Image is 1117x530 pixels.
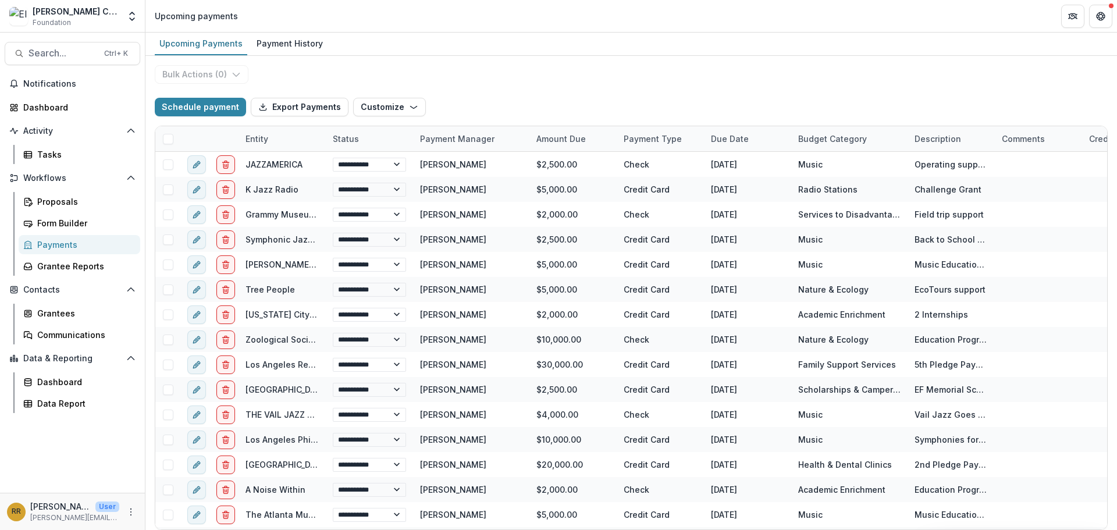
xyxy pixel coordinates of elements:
span: Search... [29,48,97,59]
div: Comments [995,126,1082,151]
button: edit [187,155,206,174]
div: Payment Type [617,133,689,145]
a: Dashboard [19,372,140,392]
span: Activity [23,126,122,136]
div: [PERSON_NAME] [420,333,486,346]
div: $2,000.00 [529,477,617,502]
button: Open Activity [5,122,140,140]
button: Open Data & Reporting [5,349,140,368]
div: Grantee Reports [37,260,131,272]
button: edit [187,380,206,399]
div: Family Support Services [798,358,896,371]
div: Credit Card [617,302,704,327]
a: Grammy Museum Missisippi [246,209,360,219]
div: Credit Card [617,177,704,202]
span: Notifications [23,79,136,89]
div: $5,000.00 [529,277,617,302]
button: delete [216,205,235,224]
div: Ctrl + K [102,47,130,60]
div: $4,000.00 [529,402,617,427]
button: delete [216,155,235,174]
div: Status [326,126,413,151]
div: Due Date [704,126,791,151]
div: [PERSON_NAME] [420,233,486,246]
div: Status [326,133,366,145]
div: [DATE] [704,327,791,352]
div: $2,500.00 [529,377,617,402]
a: Communications [19,325,140,344]
button: Customize [353,98,426,116]
div: $20,000.00 [529,452,617,477]
div: Budget Category [791,133,874,145]
button: edit [187,205,206,224]
button: edit [187,506,206,524]
div: Music Education programs [915,508,988,521]
div: [DATE] [704,177,791,202]
p: [PERSON_NAME] [30,500,91,513]
button: delete [216,456,235,474]
a: [PERSON_NAME] Center for the Performing Arts [246,259,436,269]
button: Get Help [1089,5,1112,28]
a: [US_STATE] City Jazz Orchestra [246,310,374,319]
div: Credit Card [617,252,704,277]
button: Schedule payment [155,98,246,116]
div: Field trip support [915,208,984,220]
button: Open Workflows [5,169,140,187]
a: Grantee Reports [19,257,140,276]
div: Music [798,158,823,170]
div: Payment Manager [413,133,501,145]
div: $5,000.00 [529,502,617,527]
div: Academic Enrichment [798,308,885,321]
button: delete [216,481,235,499]
div: $2,000.00 [529,202,617,227]
button: Partners [1061,5,1084,28]
div: Credit Card [617,427,704,452]
div: Music [798,258,823,271]
p: [PERSON_NAME][EMAIL_ADDRESS][DOMAIN_NAME] [30,513,119,523]
div: $5,000.00 [529,252,617,277]
button: delete [216,330,235,349]
button: Bulk Actions (0) [155,65,248,84]
div: Payment Type [617,126,704,151]
button: delete [216,431,235,449]
div: Credit Card [617,452,704,477]
div: Check [617,402,704,427]
div: Upcoming payments [155,10,238,22]
div: Check [617,477,704,502]
div: Academic Enrichment [798,483,885,496]
a: Grantees [19,304,140,323]
a: Symphonic Jazz Orchestra [246,234,355,244]
button: Open Contacts [5,280,140,299]
a: K Jazz Radio [246,184,298,194]
div: Credit Card [617,227,704,252]
div: Entity [239,133,275,145]
div: [DATE] [704,477,791,502]
a: The Atlanta Music Project, Inc [246,510,368,520]
div: $5,000.00 [529,177,617,202]
div: [DATE] [704,427,791,452]
button: edit [187,305,206,324]
div: Music [798,508,823,521]
button: edit [187,230,206,249]
a: [GEOGRAPHIC_DATA] [246,385,328,394]
div: [PERSON_NAME] [420,258,486,271]
div: Budget Category [791,126,908,151]
button: edit [187,355,206,374]
div: [DATE] [704,152,791,177]
a: THE VAIL JAZZ FOUNDATION INC [246,410,378,419]
button: Open entity switcher [124,5,140,28]
a: Zoological Society of [GEOGRAPHIC_DATA] [246,335,417,344]
div: Comments [995,133,1052,145]
div: Payment History [252,35,328,52]
button: delete [216,255,235,274]
div: [DATE] [704,227,791,252]
button: edit [187,481,206,499]
div: Payments [37,239,131,251]
p: User [95,501,119,512]
button: More [124,505,138,519]
div: Operating support [915,158,988,170]
div: [PERSON_NAME] [420,183,486,195]
div: Education Programs [915,483,988,496]
div: Description [908,126,995,151]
